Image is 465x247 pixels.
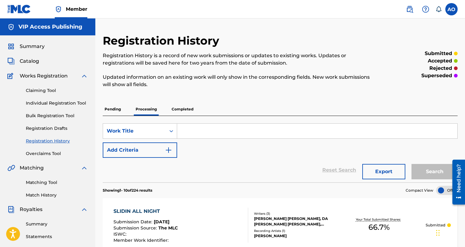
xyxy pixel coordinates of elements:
[7,72,15,80] img: Works Registration
[422,6,429,13] img: help
[103,52,376,67] p: Registration History is a record of new work submissions or updates to existing works. Updates or...
[7,58,39,65] a: CatalogCatalog
[7,206,15,213] img: Royalties
[113,219,154,225] span: Submission Date :
[406,6,413,13] img: search
[81,164,88,172] img: expand
[362,164,405,179] button: Export
[7,43,15,50] img: Summary
[26,87,88,94] a: Claiming Tool
[26,221,88,227] a: Summary
[20,43,45,50] span: Summary
[434,217,465,247] iframe: Chat Widget
[165,146,172,154] img: 9d2ae6d4665cec9f34b9.svg
[20,58,39,65] span: Catalog
[421,72,452,79] p: superseded
[103,142,177,158] button: Add Criteria
[426,222,445,228] p: Submitted
[26,179,88,186] a: Matching Tool
[103,34,222,48] h2: Registration History
[107,127,162,135] div: Work Title
[103,74,376,88] p: Updated information on an existing work will only show in the corresponding fields. New work subm...
[18,23,82,30] h5: VIP Access Publishing
[113,237,170,243] span: Member Work Identifier :
[26,150,88,157] a: Overclaims Tool
[428,57,452,65] p: accepted
[403,3,416,15] a: Public Search
[26,233,88,240] a: Statements
[435,6,442,12] div: Notifications
[154,219,169,225] span: [DATE]
[20,72,68,80] span: Works Registration
[26,192,88,198] a: Match History
[254,211,332,216] div: Writers ( 3 )
[7,23,15,31] img: Accounts
[113,231,128,237] span: ISWC :
[7,164,15,172] img: Matching
[170,103,195,116] p: Completed
[7,43,45,50] a: SummarySummary
[425,50,452,57] p: submitted
[103,103,123,116] p: Pending
[158,225,178,231] span: The MLC
[113,208,178,215] div: SLIDIN ALL NIGHT
[356,217,402,222] p: Your Total Submitted Shares:
[20,164,44,172] span: Matching
[419,3,432,15] div: Help
[429,65,452,72] p: rejected
[368,222,390,233] span: 66.7 %
[55,6,62,13] img: Top Rightsholder
[254,233,332,239] div: [PERSON_NAME]
[448,157,465,208] iframe: Resource Center
[81,72,88,80] img: expand
[406,188,433,193] span: Compact View
[103,123,458,182] form: Search Form
[26,138,88,144] a: Registration History
[7,58,15,65] img: Catalog
[26,125,88,132] a: Registration Drafts
[26,113,88,119] a: Bulk Registration Tool
[436,224,440,242] div: Drag
[254,229,332,233] div: Recording Artists ( 1 )
[66,6,87,13] span: Member
[26,100,88,106] a: Individual Registration Tool
[254,216,332,227] div: [PERSON_NAME] [PERSON_NAME], DA [PERSON_NAME] [PERSON_NAME], [PERSON_NAME] [PERSON_NAME]
[20,206,42,213] span: Royalties
[103,188,152,193] p: Showing 1 - 10 of 224 results
[445,3,458,15] div: User Menu
[7,5,31,14] img: MLC Logo
[81,206,88,213] img: expand
[134,103,159,116] p: Processing
[113,225,158,231] span: Submission Source :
